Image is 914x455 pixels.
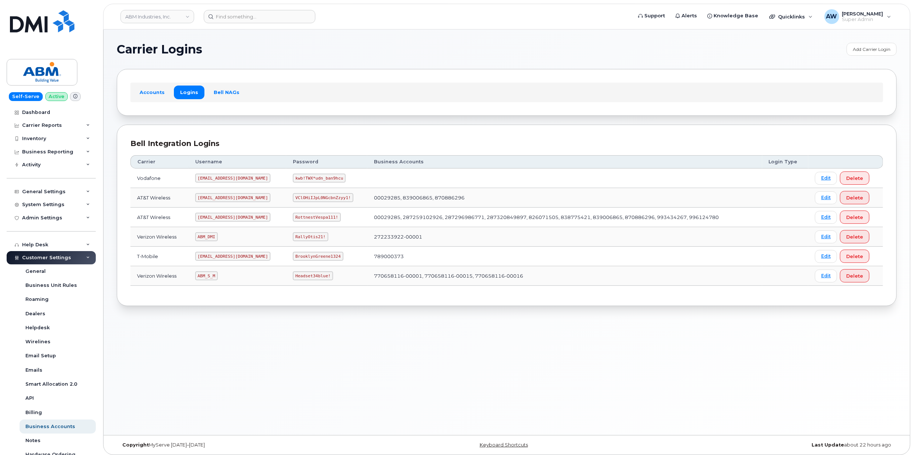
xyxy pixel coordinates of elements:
th: Business Accounts [367,155,762,169]
a: Bell NAGs [207,86,246,99]
strong: Copyright [122,442,149,448]
span: Delete [846,175,863,182]
a: Logins [174,86,204,99]
code: VClOHiIJpL0NGcbnZzyy1! [293,193,353,202]
span: Delete [846,194,863,201]
strong: Last Update [812,442,844,448]
code: [EMAIL_ADDRESS][DOMAIN_NAME] [195,193,271,202]
td: Verizon Wireless [130,227,189,247]
td: AT&T Wireless [130,188,189,208]
a: Keyboard Shortcuts [480,442,528,448]
td: 789000373 [367,247,762,266]
button: Delete [840,171,869,185]
td: AT&T Wireless [130,208,189,227]
th: Login Type [762,155,809,169]
a: Accounts [133,86,171,99]
div: Bell Integration Logins [130,138,883,149]
code: ABM_DMI [195,232,218,241]
a: Edit [815,172,837,185]
button: Delete [840,269,869,282]
button: Delete [840,250,869,263]
th: Username [189,155,286,169]
th: Password [286,155,367,169]
button: Delete [840,191,869,204]
a: Edit [815,270,837,282]
span: Delete [846,233,863,240]
button: Delete [840,211,869,224]
td: 770658116-00001, 770658116-00015, 770658116-00016 [367,266,762,286]
code: Headset34blue! [293,271,333,280]
a: Add Carrier Login [847,43,897,56]
div: MyServe [DATE]–[DATE] [117,442,377,448]
a: Edit [815,211,837,224]
code: kwb!TWX*udn_ban9hcu [293,174,346,183]
span: Delete [846,253,863,260]
code: RottnestVespa111! [293,213,341,222]
td: 00029285, 287259102926, 287296986771, 287320849897, 826071505, 838775421, 839006865, 870886296, 9... [367,208,762,227]
td: Verizon Wireless [130,266,189,286]
span: Delete [846,214,863,221]
button: Delete [840,230,869,243]
code: [EMAIL_ADDRESS][DOMAIN_NAME] [195,252,271,261]
div: about 22 hours ago [637,442,897,448]
a: Edit [815,191,837,204]
td: Vodafone [130,169,189,188]
code: [EMAIL_ADDRESS][DOMAIN_NAME] [195,174,271,183]
code: BrooklynGreene1324 [293,252,343,261]
code: [EMAIL_ADDRESS][DOMAIN_NAME] [195,213,271,222]
code: RallyOtis21! [293,232,328,241]
span: Delete [846,272,863,279]
code: ABM_S_M [195,271,218,280]
th: Carrier [130,155,189,169]
td: 00029285, 839006865, 870886296 [367,188,762,208]
a: Edit [815,250,837,263]
td: 272233922-00001 [367,227,762,247]
a: Edit [815,230,837,243]
td: T-Mobile [130,247,189,266]
span: Carrier Logins [117,44,202,55]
